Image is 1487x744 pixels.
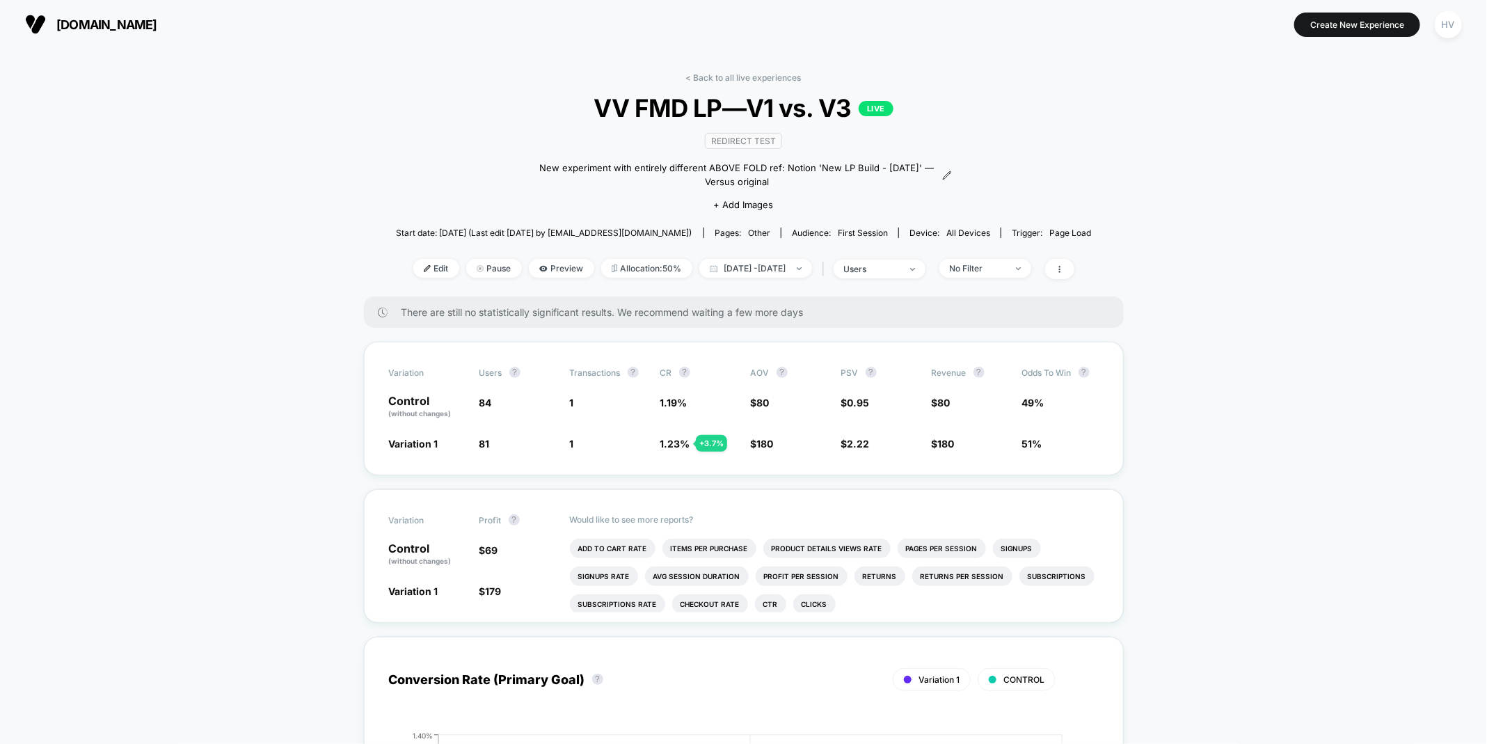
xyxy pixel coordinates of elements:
span: Variation 1 [389,438,438,450]
span: Edit [413,259,459,278]
span: VV FMD LP—V1 vs. V3 [431,93,1057,122]
span: 81 [479,438,490,450]
img: end [910,268,915,271]
span: 0.95 [848,397,870,409]
li: Signups Rate [570,567,638,586]
span: + Add Images [714,199,774,210]
div: Pages: [715,228,770,238]
span: PSV [841,367,859,378]
span: CONTROL [1003,674,1044,685]
li: Checkout Rate [672,594,748,614]
span: 180 [938,438,955,450]
span: users [479,367,502,378]
div: Trigger: [1012,228,1091,238]
span: | [819,259,834,279]
span: [DOMAIN_NAME] [56,17,157,32]
button: ? [679,367,690,378]
span: 84 [479,397,492,409]
img: rebalance [612,264,617,272]
span: 80 [757,397,770,409]
span: $ [841,397,870,409]
span: 180 [757,438,774,450]
span: $ [751,397,770,409]
img: edit [424,265,431,272]
span: Variation [389,367,466,378]
li: Product Details Views Rate [763,539,891,558]
span: Page Load [1049,228,1091,238]
span: Profit [479,515,502,525]
span: (without changes) [389,557,452,565]
p: Control [389,543,466,567]
span: $ [479,544,498,556]
button: ? [866,367,877,378]
span: [DATE] - [DATE] [699,259,812,278]
li: Signups [993,539,1041,558]
img: end [1016,267,1021,270]
span: 179 [486,585,502,597]
img: calendar [710,265,717,272]
span: 80 [938,397,951,409]
span: 1 [570,438,574,450]
span: Start date: [DATE] (Last edit [DATE] by [EMAIL_ADDRESS][DOMAIN_NAME]) [396,228,692,238]
button: ? [777,367,788,378]
p: Control [389,395,466,419]
span: Variation 1 [389,585,438,597]
li: Returns [854,567,905,586]
li: Returns Per Session [912,567,1012,586]
span: (without changes) [389,409,452,418]
button: ? [592,674,603,685]
a: < Back to all live experiences [686,72,802,83]
span: First Session [838,228,888,238]
span: Variation 1 [919,674,960,685]
button: ? [628,367,639,378]
span: 2.22 [848,438,870,450]
span: Pause [466,259,522,278]
span: all devices [946,228,990,238]
span: $ [932,438,955,450]
button: ? [973,367,985,378]
span: Preview [529,259,594,278]
li: Pages Per Session [898,539,986,558]
li: Ctr [755,594,786,614]
button: [DOMAIN_NAME] [21,13,161,35]
button: ? [1079,367,1090,378]
li: Add To Cart Rate [570,539,655,558]
span: Variation [389,514,466,525]
span: Revenue [932,367,967,378]
img: end [797,267,802,270]
span: other [748,228,770,238]
span: Redirect Test [705,133,782,149]
span: 1.23 % [660,438,690,450]
span: Allocation: 50% [601,259,692,278]
span: 49% [1022,397,1044,409]
tspan: 1.40% [413,731,433,740]
span: Odds to Win [1022,367,1099,378]
span: 1.19 % [660,397,687,409]
span: Transactions [570,367,621,378]
li: Clicks [793,594,836,614]
span: New experiment with entirely different ABOVE FOLD ref: Notion 'New LP Build - [DATE]' — Versus or... [535,161,939,189]
span: 1 [570,397,574,409]
span: AOV [751,367,770,378]
li: Items Per Purchase [662,539,756,558]
div: users [844,264,900,274]
span: CR [660,367,672,378]
p: LIVE [859,101,893,116]
button: Create New Experience [1294,13,1420,37]
img: end [477,265,484,272]
div: No Filter [950,263,1005,274]
span: $ [932,397,951,409]
span: 69 [486,544,498,556]
span: 51% [1022,438,1042,450]
span: $ [479,585,502,597]
button: HV [1431,10,1466,39]
span: $ [841,438,870,450]
p: Would like to see more reports? [570,514,1099,525]
span: There are still no statistically significant results. We recommend waiting a few more days [401,306,1096,318]
div: Audience: [792,228,888,238]
div: + 3.7 % [696,435,727,452]
span: $ [751,438,774,450]
img: Visually logo [25,14,46,35]
span: Device: [898,228,1001,238]
div: HV [1435,11,1462,38]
